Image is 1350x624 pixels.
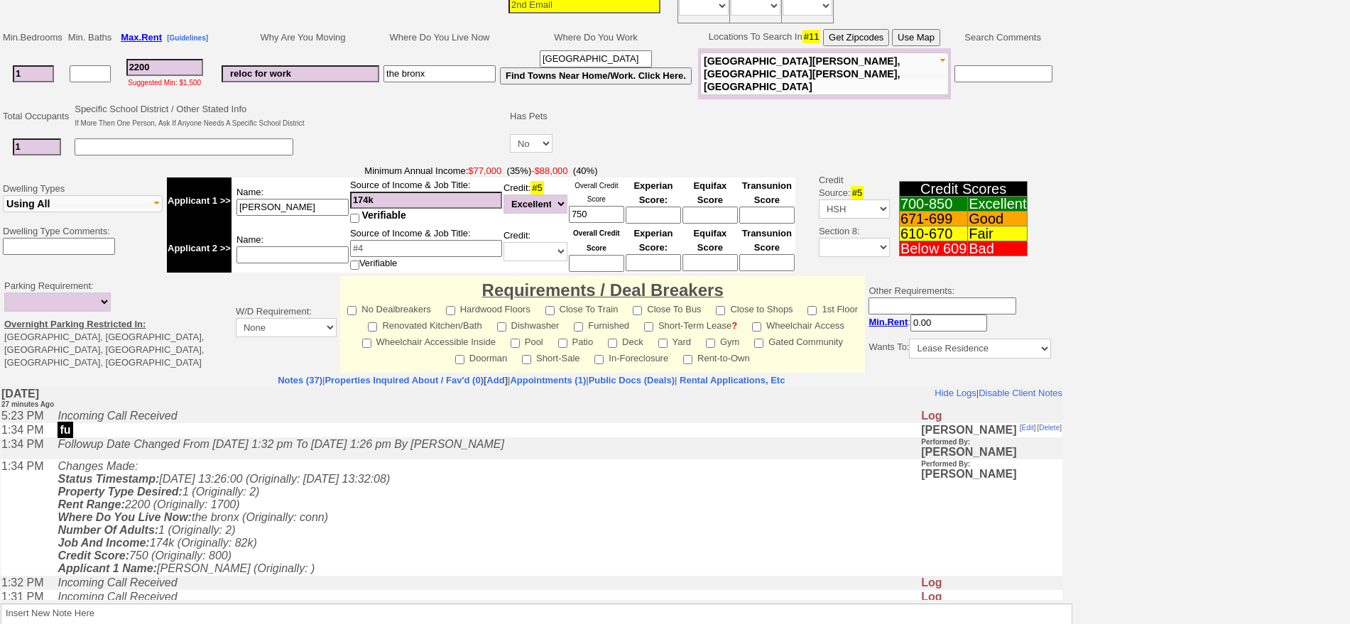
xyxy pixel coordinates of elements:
[608,339,617,348] input: Deck
[381,27,498,48] td: Where Do You Live Now
[731,320,737,331] a: ?
[219,27,381,48] td: Why Are You Moving
[968,226,1028,241] td: Fair
[693,180,726,205] font: Equifax Score
[658,332,692,349] label: Yard
[511,332,543,349] label: Pool
[362,339,371,348] input: Wheelchair Accessible Inside
[383,65,496,82] input: #8
[13,138,61,155] input: #2
[222,65,379,82] input: #6
[468,165,501,176] font: $77,000
[57,137,158,149] b: Number Of Adults:
[508,101,555,132] td: Has Pets
[739,207,795,224] input: Ask Customer: Do You Know Your Transunion Credit Score
[680,375,785,385] nobr: Rental Applications, Etc
[57,111,124,124] b: Rent Range:
[497,322,506,332] input: Dishwasher
[349,224,503,273] td: Source of Income & Job Title: Verifiable
[573,165,598,176] font: (40%)
[899,197,967,212] td: 700-850
[865,276,1055,373] td: Other Requirements:
[167,34,208,42] b: [Guidelines]
[167,224,232,273] td: Applicant 2 >>
[709,31,940,42] nobr: Locations To Search In
[754,339,763,348] input: Gated Community
[1,276,232,373] td: Parking Requirement: [GEOGRAPHIC_DATA], [GEOGRAPHIC_DATA], [GEOGRAPHIC_DATA], [GEOGRAPHIC_DATA], ...
[446,300,530,316] label: Hardwood Floors
[899,241,967,256] td: Below 609
[920,51,969,59] b: Performed By:
[869,317,908,327] b: Min.
[899,182,1028,197] td: Credit Scores
[1,101,72,132] td: Total Occupants
[807,300,858,316] label: 1st Floor
[486,375,504,385] a: Add
[57,73,389,187] i: Changes Made: [DATE] 13:26:00 (Originally: [DATE] 13:32:08) 1 (Originally: 2) 2200 (Originally: 1...
[141,32,162,43] span: Rent
[232,177,349,224] td: Name:
[752,316,844,332] label: Wheelchair Access
[574,316,629,332] label: Furnished
[683,349,750,365] label: Rent-to-Own
[522,349,579,365] label: Short-Sale
[704,55,900,92] span: [GEOGRAPHIC_DATA][PERSON_NAME], [GEOGRAPHIC_DATA][PERSON_NAME], [GEOGRAPHIC_DATA]
[72,101,306,132] td: Specific School District / Other Stated Info
[540,50,652,67] input: #9
[920,204,941,216] font: Log
[752,322,761,332] input: Wheelchair Access
[507,165,532,176] font: (35%)
[1,27,66,48] td: Min.
[57,23,176,35] i: Incoming Call Received
[739,254,795,271] input: Ask Customer: Do You Know Your Transunion Credit Score
[350,192,502,209] input: #4
[503,224,568,273] td: Credit:
[742,228,792,253] font: Transunion Score
[951,27,1055,48] td: Search Comments
[57,86,158,98] b: Status Timestamp:
[66,27,114,48] td: Min. Baths
[57,51,503,63] i: Followup Date Changed From [DATE] 1:32 pm To [DATE] 1:26 pm By [PERSON_NAME]
[920,48,1016,71] b: [PERSON_NAME]
[57,204,176,216] i: Incoming Call Received
[594,349,668,365] label: In-Foreclosure
[3,195,163,212] button: Using All
[706,332,739,349] label: Gym
[535,165,568,176] font: $88,000
[658,339,668,348] input: Yard
[633,228,673,253] font: Experian Score:
[232,224,349,273] td: Name:
[700,53,949,95] button: [GEOGRAPHIC_DATA][PERSON_NAME], [GEOGRAPHIC_DATA][PERSON_NAME], [GEOGRAPHIC_DATA]
[362,209,406,221] span: Verifiable
[920,37,1016,49] b: [PERSON_NAME]
[644,316,737,332] label: Short-Term Lease
[455,355,464,364] input: Doorman
[682,254,738,271] input: Ask Customer: Do You Know Your Equifax Credit Score
[128,79,201,87] font: Suggested Min: $1,500
[899,226,967,241] td: 610-670
[530,181,543,195] span: #5
[920,23,941,35] font: Log
[21,32,62,43] span: Bedrooms
[4,319,146,329] u: Overnight Parking Restricted In:
[802,30,821,43] span: #11
[968,241,1028,256] td: Bad
[682,207,738,224] input: Ask Customer: Do You Know Your Equifax Credit Score
[569,206,624,223] input: Ask Customer: Do You Know Your Overall Credit Score
[626,254,681,271] input: Ask Customer: Do You Know Your Experian Credit Score
[869,317,987,327] nobr: :
[1038,37,1059,45] a: Delete
[693,228,726,253] font: Equifax Score
[498,27,694,48] td: Where Do You Work
[57,175,156,187] b: Applicant 1 Name:
[511,339,520,348] input: Pool
[978,1,1062,11] a: Disable Client Notes
[892,29,940,46] button: Use Map
[798,163,892,275] td: Credit Source: Section 8:
[545,306,555,315] input: Close To Train
[522,355,531,364] input: Short-Sale
[920,190,941,202] font: Log
[503,177,568,224] td: Credit:
[232,276,340,373] td: W/D Requirement:
[325,375,508,385] b: [ ]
